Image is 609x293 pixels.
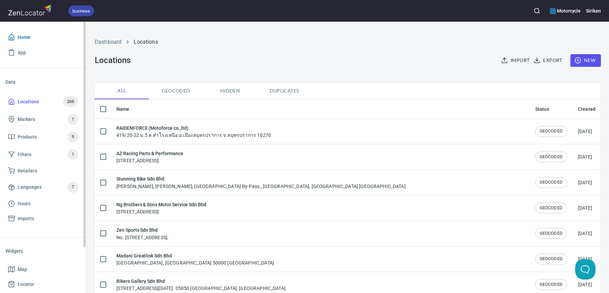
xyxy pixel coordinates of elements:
div: [DATE] [578,153,592,160]
span: Products [18,133,37,141]
h6: Ng Brothers & Sons Motor Service Sdn Bhd [116,201,206,208]
nav: breadcrumb [95,38,601,46]
li: Data [5,74,81,90]
h6: Zen Sports Sdn Bhd [116,226,169,234]
a: Locations [134,39,158,45]
th: Status [530,100,572,119]
span: Import [502,56,529,65]
span: Imports [18,214,34,223]
div: [DATE] [578,128,592,135]
a: Locator [5,277,81,292]
div: [STREET_ADDRESS] [116,150,183,164]
span: Filters [18,150,31,159]
span: business [68,7,94,15]
span: Languages [18,183,42,191]
button: Search [529,3,544,18]
a: Imports [5,211,81,226]
h6: RAIDENFORCE (Motoforce co.,ltd) [116,124,271,132]
h6: Bikers Gallery Sdn Bhd [116,277,286,285]
span: Home [18,33,30,42]
a: Products9 [5,128,81,146]
a: Languages7 [5,179,81,196]
a: App [5,45,81,60]
button: Export [532,54,565,67]
button: Sirikan [586,3,601,18]
span: All [99,87,145,95]
div: [DATE] [578,205,592,211]
button: Import [500,54,532,67]
h6: AZ Racing Parts & Performance [116,150,183,157]
span: Hidden [207,87,253,95]
iframe: Help Scout Beacon - Open [575,259,595,279]
span: Hours [18,200,30,208]
div: [DATE] [578,230,592,237]
img: zenlocator [8,3,53,17]
span: GEOCODED [536,281,567,288]
div: business [68,5,94,16]
a: Retailers [5,163,81,179]
div: [STREET_ADDRESS][DATE]. 05050 [GEOGRAPHIC_DATA], [GEOGRAPHIC_DATA] [116,277,286,292]
button: New [570,54,601,67]
h6: Madani Greatlink Sdn Bhd [116,252,274,259]
span: Retailers [18,167,37,175]
span: GEOCODED [536,128,567,134]
span: Locator [18,280,34,289]
a: Filters1 [5,146,81,163]
a: Map [5,262,81,277]
span: Geocoded [153,87,199,95]
h6: Motorcycle [550,7,581,15]
a: Home [5,30,81,45]
button: color-2273A7 [550,8,556,14]
div: [DATE] [578,281,592,288]
span: GEOCODED [536,205,567,211]
span: 7 [68,183,78,191]
a: Locations269 [5,93,81,110]
div: [GEOGRAPHIC_DATA], [GEOGRAPHIC_DATA] 50000 [GEOGRAPHIC_DATA] [116,252,274,266]
span: 1 [68,116,78,123]
span: 1 [68,151,78,159]
span: Duplicates [261,87,307,95]
h3: Locations [95,56,130,65]
span: Export [535,56,562,65]
span: Locations [18,98,39,106]
th: Created [572,100,601,119]
th: Name [111,100,530,119]
div: No. [STREET_ADDRESS]. [116,226,169,240]
span: GEOCODED [536,154,567,160]
span: New [576,56,595,65]
h6: Stunning Bike Sdn Bhd [116,175,406,183]
span: 9 [68,133,78,141]
div: [PERSON_NAME], [PERSON_NAME], [GEOGRAPHIC_DATA] By-Pass , [GEOGRAPHIC_DATA], [GEOGRAPHIC_DATA] [G... [116,175,406,189]
div: [DATE] [578,256,592,263]
span: GEOCODED [536,179,567,186]
span: Map [18,265,27,274]
div: 419/20-22 ม.5 ต.สำโรงเหนือ อ.เมืองสมุทรปราการ จ.สมุทรปราการ 10270 [116,124,271,139]
a: Dashboard [95,39,121,45]
span: App [18,48,26,57]
span: Markers [18,115,35,124]
div: [STREET_ADDRESS] [116,201,206,215]
div: Manage your apps [550,3,581,18]
span: 269 [63,98,78,106]
div: [DATE] [578,179,592,186]
a: Hours [5,196,81,211]
h6: Sirikan [586,7,601,15]
a: Markers1 [5,110,81,128]
li: Widgets [5,243,81,259]
span: GEOCODED [536,256,567,262]
span: GEOCODED [536,230,567,237]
